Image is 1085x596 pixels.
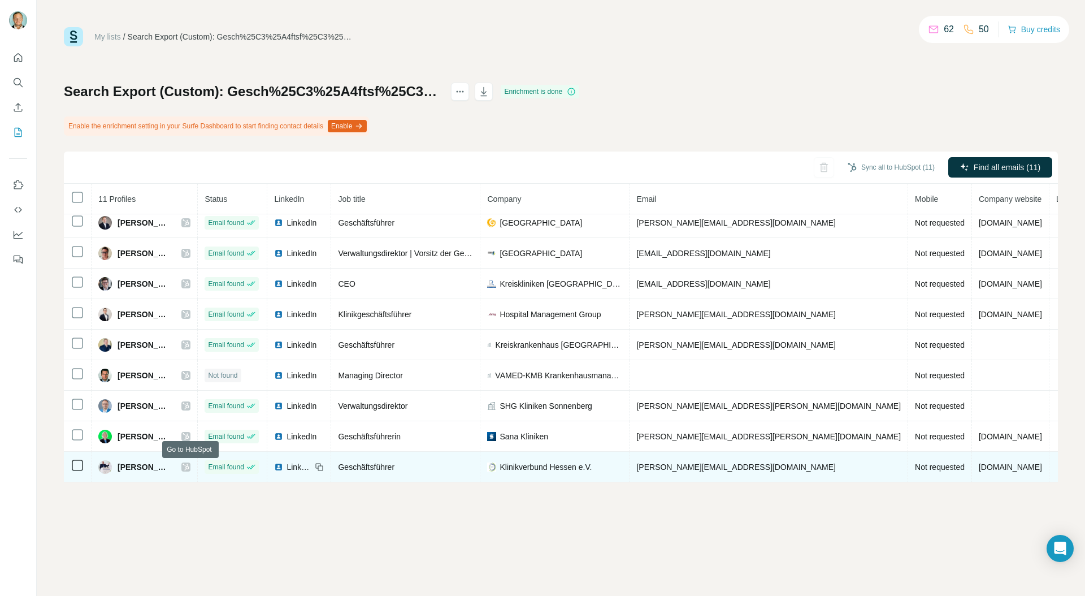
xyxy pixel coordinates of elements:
span: [PERSON_NAME] [118,431,170,442]
span: [PERSON_NAME] [118,370,170,381]
span: [EMAIL_ADDRESS][DOMAIN_NAME] [636,279,770,288]
span: Mobile [915,195,938,204]
span: LinkedIn [287,278,316,290]
span: Verwaltungsdirektor [338,401,407,411]
div: Enable the enrichment setting in your Surfe Dashboard to start finding contact details [64,116,369,136]
span: Not requested [915,463,965,472]
p: 50 [979,23,989,36]
span: Email found [208,401,244,411]
span: LinkedIn [274,195,304,204]
div: Enrichment is done [501,85,579,98]
span: [PERSON_NAME] [118,339,170,351]
img: Avatar [98,430,112,443]
span: Find all emails (11) [974,162,1040,173]
span: Email [636,195,656,204]
span: Email found [208,248,244,258]
span: Geschäftsführer [338,340,394,349]
img: LinkedIn logo [274,401,283,411]
span: Klinikgeschäftsführer [338,310,411,319]
img: LinkedIn logo [274,463,283,472]
span: [DOMAIN_NAME] [979,432,1042,441]
img: LinkedIn logo [274,371,283,380]
span: [PERSON_NAME] [118,309,170,320]
img: LinkedIn logo [274,218,283,227]
img: Avatar [98,338,112,352]
button: Search [9,72,27,93]
button: Use Surfe API [9,200,27,220]
span: [DOMAIN_NAME] [979,218,1042,227]
img: Surfe Logo [64,27,83,46]
span: Not requested [915,371,965,380]
img: company-logo [487,249,496,258]
span: Status [205,195,227,204]
span: [PERSON_NAME][EMAIL_ADDRESS][DOMAIN_NAME] [636,310,835,319]
img: LinkedIn logo [274,340,283,349]
span: Email found [208,279,244,289]
span: Not requested [915,279,965,288]
span: Job title [338,195,365,204]
span: [EMAIL_ADDRESS][DOMAIN_NAME] [636,249,770,258]
span: [PERSON_NAME] [118,461,170,473]
h1: Search Export (Custom): Gesch%25C3%25A4ftsf%25C3%25BChrer Krankenhaus - [DATE] 05:58 [64,83,441,101]
span: [PERSON_NAME] [118,217,170,228]
span: Geschäftsführer [338,218,394,227]
span: SHG Kliniken Sonnenberg [500,400,592,412]
span: Not found [208,370,237,381]
img: company-logo [487,432,496,441]
span: [PERSON_NAME][EMAIL_ADDRESS][DOMAIN_NAME] [636,218,835,227]
span: [PERSON_NAME][EMAIL_ADDRESS][DOMAIN_NAME] [636,463,835,472]
span: Email found [208,340,244,350]
img: LinkedIn logo [274,249,283,258]
img: Avatar [98,308,112,321]
span: [PERSON_NAME][EMAIL_ADDRESS][PERSON_NAME][DOMAIN_NAME] [636,432,901,441]
span: Geschäftsführerin [338,432,401,441]
span: VAMED-KMB Krankenhausmanagement und Betriebsführungsges.m.b.H. [495,370,622,381]
span: [DOMAIN_NAME] [979,310,1042,319]
span: LinkedIn [287,248,316,259]
span: [PERSON_NAME] [118,400,170,412]
button: Buy credits [1008,21,1060,37]
span: Verwaltungsdirektor | Vorsitz der Geschäftsführung [338,249,516,258]
span: [DOMAIN_NAME] [979,463,1042,472]
img: company-logo [487,279,496,288]
span: Not requested [915,432,965,441]
li: / [123,31,125,42]
span: 11 Profiles [98,195,136,204]
img: Avatar [98,277,112,291]
span: [DOMAIN_NAME] [979,279,1042,288]
div: Search Export (Custom): Gesch%25C3%25A4ftsf%25C3%25BChrer Krankenhaus - [DATE] 05:58 [128,31,354,42]
span: Not requested [915,401,965,411]
span: Email found [208,462,244,472]
div: Open Intercom Messenger [1047,535,1074,562]
span: Hospital Management Group [500,309,601,320]
span: Not requested [915,340,965,349]
button: Find all emails (11) [948,157,1052,178]
span: LinkedIn [287,370,316,381]
span: Company [487,195,521,204]
a: My lists [94,32,121,41]
button: Dashboard [9,224,27,245]
button: Quick start [9,47,27,68]
span: Kreiskrankenhaus [GEOGRAPHIC_DATA] a. d. [GEOGRAPHIC_DATA] [496,339,623,351]
img: company-logo [487,463,496,472]
p: 62 [944,23,954,36]
span: [PERSON_NAME][EMAIL_ADDRESS][PERSON_NAME][DOMAIN_NAME] [636,401,901,411]
span: Not requested [915,218,965,227]
span: [GEOGRAPHIC_DATA] [500,217,582,228]
span: Klinikverbund Hessen e.V. [500,461,592,473]
span: Managing Director [338,371,402,380]
span: LinkedIn [287,431,316,442]
span: Kreiskliniken [GEOGRAPHIC_DATA] [500,278,622,290]
img: Avatar [98,399,112,413]
img: Avatar [98,369,112,382]
button: Use Surfe on LinkedIn [9,175,27,195]
span: LinkedIn [287,339,316,351]
span: [DOMAIN_NAME] [979,249,1042,258]
span: [PERSON_NAME] [118,248,170,259]
img: company-logo [487,218,496,227]
span: Not requested [915,310,965,319]
img: LinkedIn logo [274,432,283,441]
img: Avatar [98,460,112,474]
span: LinkedIn [287,400,316,412]
span: Email found [208,431,244,442]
